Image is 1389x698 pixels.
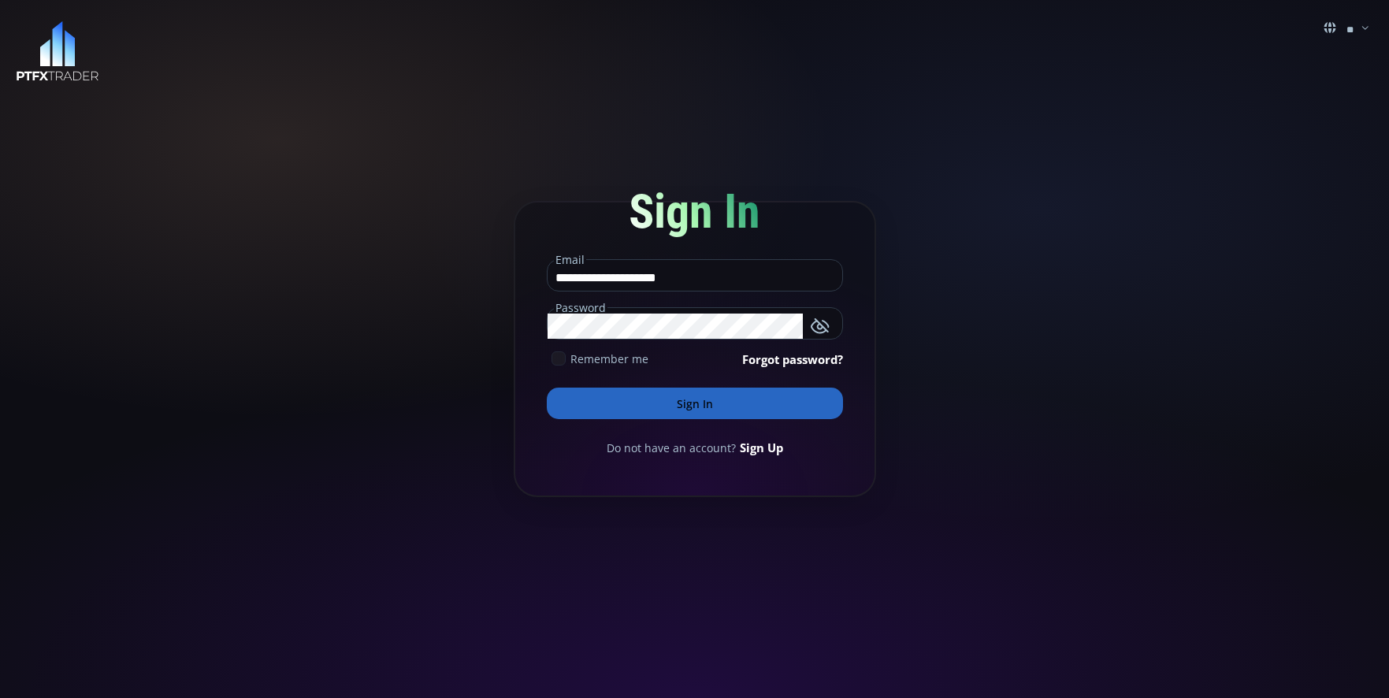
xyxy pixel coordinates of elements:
[16,21,99,82] img: LOGO
[570,351,648,367] span: Remember me
[547,439,843,456] div: Do not have an account?
[742,351,843,368] a: Forgot password?
[629,184,760,239] span: Sign In
[740,439,783,456] a: Sign Up
[547,388,843,419] button: Sign In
